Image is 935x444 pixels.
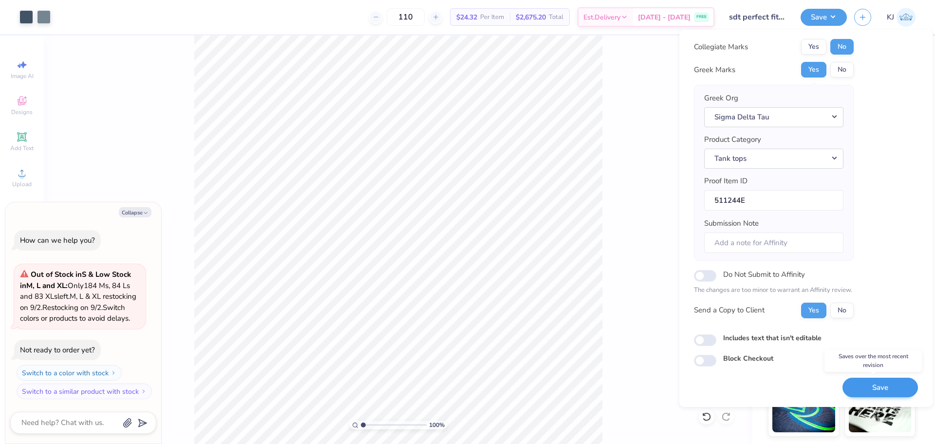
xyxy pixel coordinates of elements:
[694,286,854,295] p: The changes are too minor to warrant an Affinity review.
[696,14,707,20] span: FREE
[516,12,546,22] span: $2,675.20
[17,365,122,381] button: Switch to a color with stock
[20,270,136,323] span: Only 184 Ms, 84 Ls and 83 XLs left. M, L & XL restocking on 9/2. Restocking on 9/2. Switch colors...
[20,345,95,355] div: Not ready to order yet?
[824,349,922,372] div: Saves over the most recent revision
[694,64,735,76] div: Greek Marks
[704,134,761,145] label: Product Category
[723,353,773,364] label: Block Checkout
[694,305,765,316] div: Send a Copy to Client
[429,421,445,429] span: 100 %
[694,41,748,53] div: Collegiate Marks
[111,370,116,376] img: Switch to a color with stock
[897,8,916,27] img: Kendra Jingco
[11,72,34,80] span: Image AI
[704,175,748,187] label: Proof Item ID
[801,62,826,77] button: Yes
[11,108,33,116] span: Designs
[10,144,34,152] span: Add Text
[722,7,793,27] input: Untitled Design
[704,149,843,169] button: Tank tops
[849,384,912,432] img: Water based Ink
[772,384,835,432] img: Glow in the Dark Ink
[801,39,826,55] button: Yes
[704,232,843,253] input: Add a note for Affinity
[887,8,916,27] a: KJ
[31,270,88,279] strong: Out of Stock in S
[119,207,151,217] button: Collapse
[704,107,843,127] button: Sigma Delta Tau
[887,12,894,23] span: KJ
[141,388,147,394] img: Switch to a similar product with stock
[830,62,854,77] button: No
[638,12,691,22] span: [DATE] - [DATE]
[583,12,620,22] span: Est. Delivery
[723,333,822,343] label: Includes text that isn't editable
[12,180,32,188] span: Upload
[830,39,854,55] button: No
[801,303,826,318] button: Yes
[842,378,918,398] button: Save
[704,218,759,229] label: Submission Note
[387,8,425,26] input: – –
[17,384,152,399] button: Switch to a similar product with stock
[830,303,854,318] button: No
[480,12,504,22] span: Per Item
[549,12,563,22] span: Total
[801,9,847,26] button: Save
[20,270,131,290] strong: & Low Stock in M, L and XL :
[20,235,95,245] div: How can we help you?
[704,93,738,104] label: Greek Org
[723,268,805,281] label: Do Not Submit to Affinity
[456,12,477,22] span: $24.32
